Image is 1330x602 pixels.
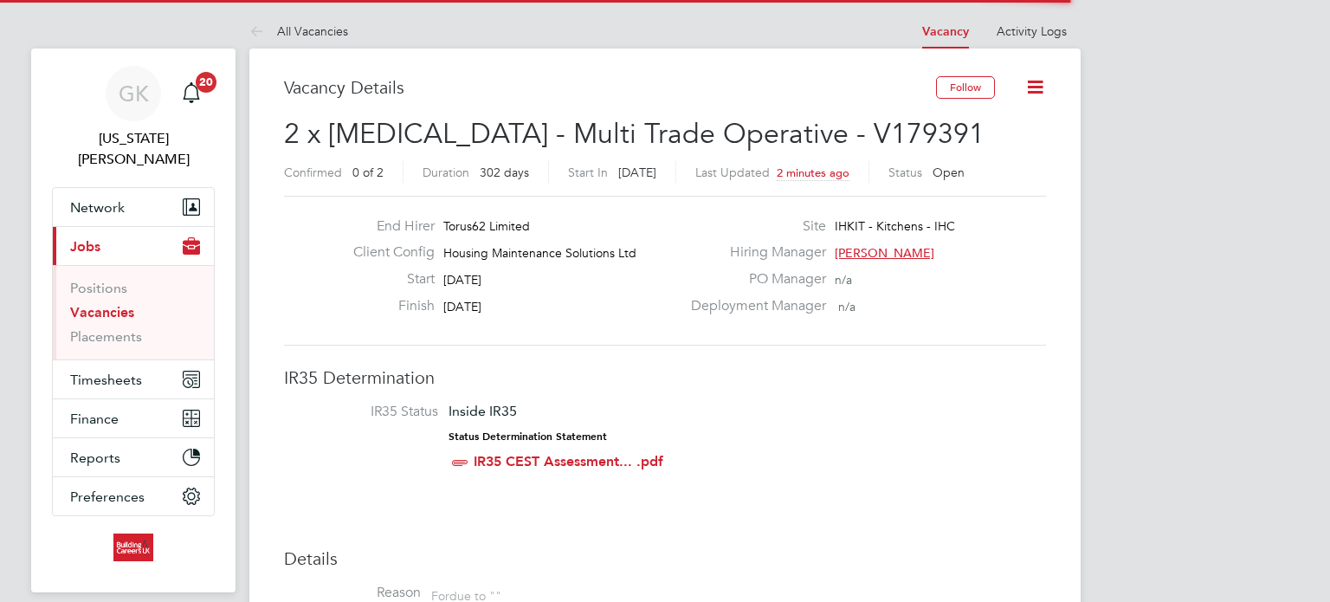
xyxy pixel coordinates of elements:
span: Inside IR35 [449,403,517,419]
label: Start [339,270,435,288]
label: Site [681,217,826,236]
span: 0 of 2 [352,165,384,180]
span: Preferences [70,489,145,505]
span: Torus62 Limited [443,218,530,234]
a: Vacancy [922,24,969,39]
label: Finish [339,297,435,315]
button: Finance [53,399,214,437]
span: Georgia King [52,128,215,170]
span: n/a [835,272,852,288]
span: GK [119,82,149,105]
button: Network [53,188,214,226]
button: Timesheets [53,360,214,398]
span: Timesheets [70,372,142,388]
span: 2 x [MEDICAL_DATA] - Multi Trade Operative - V179391 [284,117,985,151]
a: Activity Logs [997,23,1067,39]
span: [DATE] [618,165,656,180]
label: Deployment Manager [681,297,826,315]
span: Network [70,199,125,216]
span: n/a [838,299,855,314]
label: IR35 Status [301,403,438,421]
a: GK[US_STATE][PERSON_NAME] [52,66,215,170]
label: Last Updated [695,165,770,180]
h3: IR35 Determination [284,366,1046,389]
label: PO Manager [681,270,826,288]
a: All Vacancies [249,23,348,39]
strong: Status Determination Statement [449,430,607,443]
a: Placements [70,328,142,345]
label: Client Config [339,243,435,262]
label: Confirmed [284,165,342,180]
button: Jobs [53,227,214,265]
a: Vacancies [70,304,134,320]
span: IHKIT - Kitchens - IHC [835,218,955,234]
button: Follow [936,76,995,99]
span: Reports [70,450,120,466]
span: Housing Maintenance Solutions Ltd [443,245,636,261]
a: IR35 CEST Assessment... .pdf [474,453,663,469]
label: Status [888,165,922,180]
span: [PERSON_NAME] [835,245,934,261]
label: Duration [423,165,469,180]
label: Hiring Manager [681,243,826,262]
button: Preferences [53,477,214,515]
label: End Hirer [339,217,435,236]
span: [DATE] [443,299,481,314]
span: [DATE] [443,272,481,288]
nav: Main navigation [31,49,236,592]
button: Reports [53,438,214,476]
a: 20 [174,66,209,121]
label: Start In [568,165,608,180]
h3: Details [284,547,1046,570]
span: Jobs [70,238,100,255]
h3: Vacancy Details [284,76,936,99]
span: Finance [70,411,119,427]
label: Reason [284,584,421,602]
span: 2 minutes ago [777,165,849,180]
span: 20 [196,72,216,93]
a: Go to home page [52,534,215,561]
a: Positions [70,280,127,296]
span: Open [933,165,965,180]
img: buildingcareersuk-logo-retina.png [113,534,152,561]
span: 302 days [480,165,529,180]
div: Jobs [53,265,214,359]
